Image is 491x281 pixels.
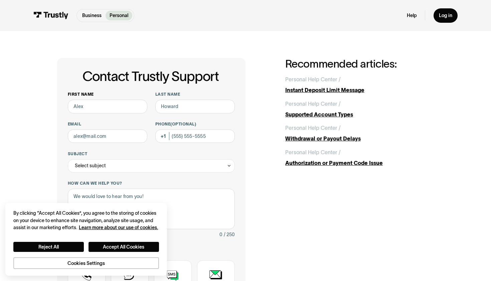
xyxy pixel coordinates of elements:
[285,58,434,70] h2: Recommended articles:
[75,162,106,170] div: Select subject
[170,122,196,126] span: (Optional)
[78,11,106,20] a: Business
[285,148,341,156] div: Personal Help Center /
[285,124,434,143] a: Personal Help Center /Withdrawal or Payout Delays
[33,12,68,19] img: Trustly Logo
[285,159,434,167] div: Authorization or Payment Code Issue
[82,12,102,19] p: Business
[13,210,159,231] div: By clicking “Accept All Cookies”, you agree to the storing of cookies on your device to enhance s...
[13,210,159,269] div: Privacy
[285,110,434,118] div: Supported Account Types
[68,151,235,157] label: Subject
[285,134,434,143] div: Withdrawal or Payout Delays
[68,181,235,186] label: How can we help you?
[285,86,434,94] div: Instant Deposit Limit Message
[219,230,222,239] div: 0
[68,129,147,143] input: alex@mail.com
[434,8,458,23] a: Log in
[285,100,341,108] div: Personal Help Center /
[285,148,434,167] a: Personal Help Center /Authorization or Payment Code Issue
[68,100,147,113] input: Alex
[13,242,84,252] button: Reject All
[224,230,235,239] div: / 250
[110,12,128,19] p: Personal
[285,75,341,83] div: Personal Help Center /
[285,124,341,132] div: Personal Help Center /
[13,257,159,269] button: Cookies Settings
[68,121,147,127] label: Email
[155,100,235,113] input: Howard
[439,12,452,18] div: Log in
[285,75,434,94] a: Personal Help Center /Instant Deposit Limit Message
[68,92,147,97] label: First name
[79,225,158,230] a: More information about your privacy, opens in a new tab
[89,242,159,252] button: Accept All Cookies
[407,12,417,18] a: Help
[106,11,132,20] a: Personal
[68,159,235,173] div: Select subject
[155,129,235,143] input: (555) 555-5555
[155,92,235,97] label: Last name
[5,203,167,276] div: Cookie banner
[285,100,434,118] a: Personal Help Center /Supported Account Types
[66,69,235,84] h1: Contact Trustly Support
[155,121,235,127] label: Phone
